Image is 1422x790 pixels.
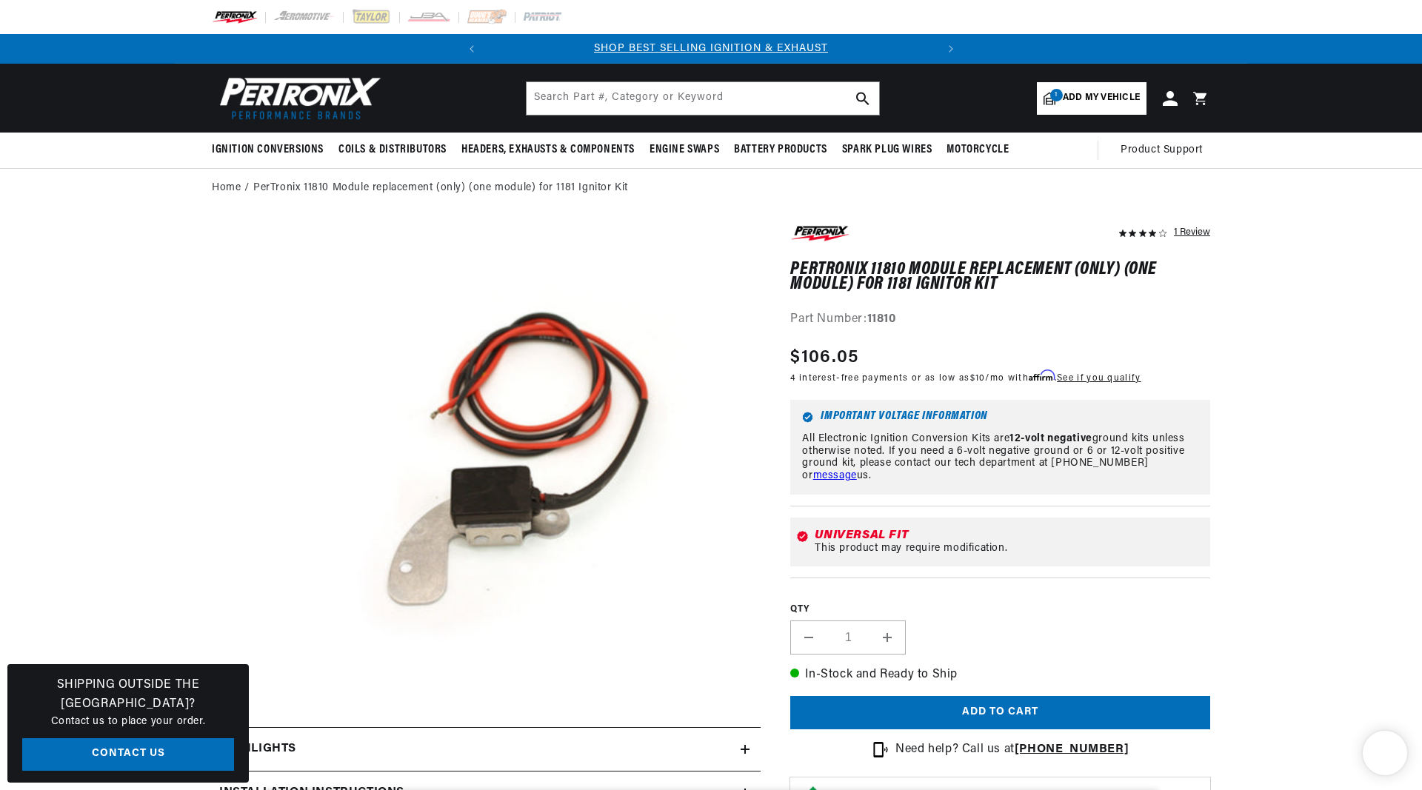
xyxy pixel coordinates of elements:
[1015,743,1129,755] a: [PHONE_NUMBER]
[815,543,1204,555] div: This product may require modification.
[734,142,827,158] span: Battery Products
[212,142,324,158] span: Ignition Conversions
[1037,82,1146,115] a: 1Add my vehicle
[338,142,447,158] span: Coils & Distributors
[1174,223,1210,241] div: 1 Review
[594,43,828,54] a: SHOP BEST SELLING IGNITION & EXHAUST
[847,82,879,115] button: search button
[487,41,936,57] div: 1 of 2
[790,262,1210,292] h1: PerTronix 11810 Module replacement (only) (one module) for 1181 Ignitor Kit
[527,82,879,115] input: Search Part #, Category or Keyword
[175,34,1247,64] slideshow-component: Translation missing: en.sections.announcements.announcement_bar
[970,374,986,383] span: $10
[1063,91,1140,105] span: Add my vehicle
[487,41,936,57] div: Announcement
[790,666,1210,685] p: In-Stock and Ready to Ship
[454,133,642,167] summary: Headers, Exhausts & Components
[650,142,719,158] span: Engine Swaps
[790,310,1210,329] div: Part Number:
[1029,370,1055,381] span: Affirm
[1121,133,1210,168] summary: Product Support
[461,142,635,158] span: Headers, Exhausts & Components
[842,142,932,158] span: Spark Plug Wires
[212,180,241,196] a: Home
[22,676,234,714] h3: Shipping Outside the [GEOGRAPHIC_DATA]?
[790,603,1210,616] label: QTY
[936,34,966,64] button: Translation missing: en.sections.announcements.next_announcement
[219,740,296,759] h2: Highlights
[331,133,454,167] summary: Coils & Distributors
[947,142,1009,158] span: Motorcycle
[835,133,940,167] summary: Spark Plug Wires
[642,133,727,167] summary: Engine Swaps
[22,738,234,771] a: Contact Us
[790,696,1210,729] button: Add to cart
[212,133,331,167] summary: Ignition Conversions
[1121,142,1203,158] span: Product Support
[815,529,1204,541] div: Universal Fit
[1050,89,1063,101] span: 1
[253,180,628,196] a: PerTronix 11810 Module replacement (only) (one module) for 1181 Ignitor Kit
[895,740,1129,760] p: Need help? Call us at
[22,714,234,730] p: Contact us to place your order.
[457,34,487,64] button: Translation missing: en.sections.announcements.previous_announcement
[939,133,1016,167] summary: Motorcycle
[727,133,835,167] summary: Battery Products
[790,371,1141,385] p: 4 interest-free payments or as low as /mo with .
[802,412,1198,423] h6: Important Voltage Information
[867,313,896,325] strong: 11810
[802,433,1198,483] p: All Electronic Ignition Conversion Kits are ground kits unless otherwise noted. If you need a 6-v...
[1057,374,1141,383] a: See if you qualify - Learn more about Affirm Financing (opens in modal)
[813,470,857,481] a: message
[212,180,1210,196] nav: breadcrumbs
[1009,433,1092,444] strong: 12-volt negative
[212,223,761,697] media-gallery: Gallery Viewer
[212,73,382,124] img: Pertronix
[212,728,761,771] summary: Highlights
[790,344,858,371] span: $106.05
